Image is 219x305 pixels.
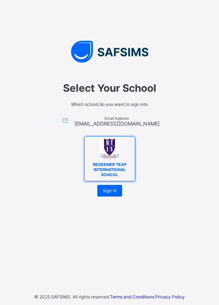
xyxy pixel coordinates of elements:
span: · [110,294,185,300]
a: Terms and Conditions [110,294,154,300]
span: [EMAIL_ADDRESS][DOMAIN_NAME] [74,120,160,127]
img: SAFSIMS Logo [0,41,219,63]
a: Privacy Policy [155,294,185,300]
img: REDEEMER TEAP INTERNATIONAL SCHOOL [99,138,120,158]
span: © 2025 SAFSIMS. All rights reserved. [34,294,110,300]
span: Email Address [74,116,160,120]
span: REDEEMER TEAP INTERNATIONAL SCHOOL [87,160,132,179]
span: Which school do you want to sign into [8,102,212,107]
span: Select Your School [8,82,212,94]
span: Sign In [103,188,117,193]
